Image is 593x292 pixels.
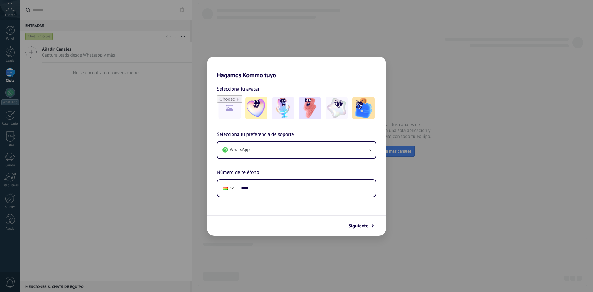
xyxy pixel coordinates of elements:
[207,57,386,79] h2: Hagamos Kommo tuyo
[217,169,259,177] span: Número de teléfono
[326,97,348,119] img: -4.jpeg
[217,85,259,93] span: Selecciona tu avatar
[230,147,250,153] span: WhatsApp
[245,97,267,119] img: -1.jpeg
[219,182,231,195] div: Bolivia: + 591
[352,97,375,119] img: -5.jpeg
[299,97,321,119] img: -3.jpeg
[217,131,294,139] span: Selecciona tu preferencia de soporte
[346,221,377,231] button: Siguiente
[217,142,376,158] button: WhatsApp
[272,97,294,119] img: -2.jpeg
[348,224,368,228] span: Siguiente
